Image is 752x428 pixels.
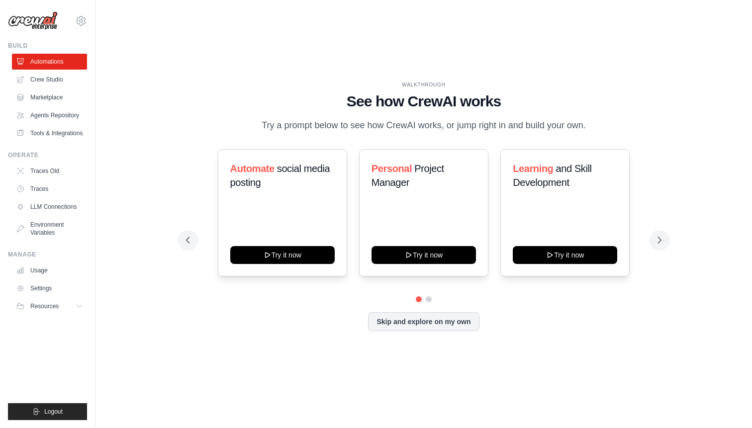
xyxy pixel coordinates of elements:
[12,217,87,241] a: Environment Variables
[372,163,444,188] span: Project Manager
[8,251,87,258] div: Manage
[8,42,87,50] div: Build
[186,81,662,88] div: WALKTHROUGH
[12,280,87,296] a: Settings
[8,403,87,420] button: Logout
[186,92,662,110] h1: See how CrewAI works
[368,312,479,331] button: Skip and explore on my own
[44,408,63,416] span: Logout
[513,246,617,264] button: Try it now
[230,163,330,188] span: social media posting
[12,125,87,141] a: Tools & Integrations
[12,163,87,179] a: Traces Old
[513,163,591,188] span: and Skill Development
[372,163,412,174] span: Personal
[513,163,553,174] span: Learning
[12,181,87,197] a: Traces
[12,262,87,278] a: Usage
[372,246,476,264] button: Try it now
[12,72,87,87] a: Crew Studio
[12,107,87,123] a: Agents Repository
[8,151,87,159] div: Operate
[12,199,87,215] a: LLM Connections
[257,118,591,133] p: Try a prompt below to see how CrewAI works, or jump right in and build your own.
[230,246,335,264] button: Try it now
[12,298,87,314] button: Resources
[8,11,58,30] img: Logo
[30,302,59,310] span: Resources
[230,163,275,174] span: Automate
[12,54,87,70] a: Automations
[12,89,87,105] a: Marketplace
